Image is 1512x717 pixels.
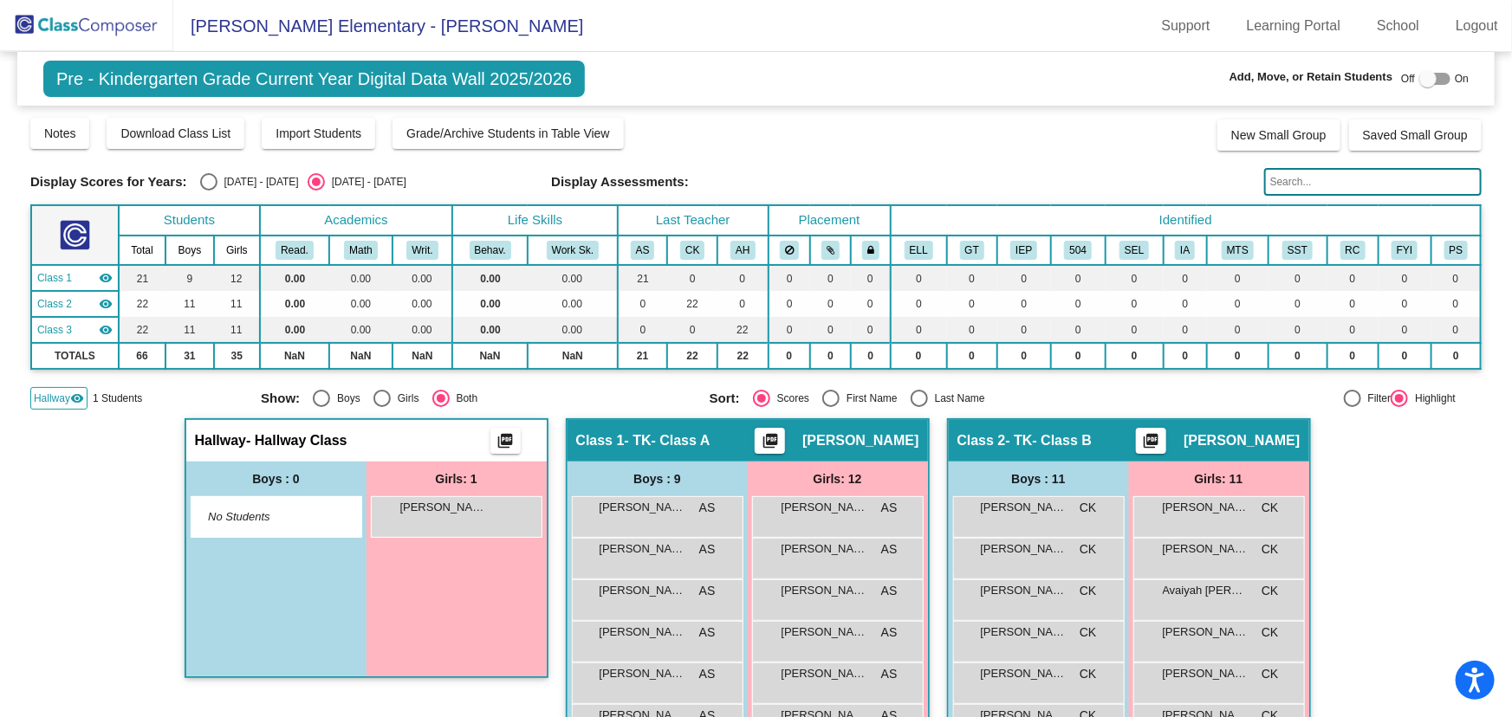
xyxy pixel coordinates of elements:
div: Filter [1361,391,1392,406]
span: [PERSON_NAME] [782,623,868,641]
td: 11 [214,317,260,343]
span: Show: [261,391,300,406]
td: 0.00 [528,291,618,317]
td: 0 [1269,343,1327,369]
span: CK [1262,499,1278,517]
span: Notes [44,126,76,140]
td: 0 [1269,265,1327,291]
span: [PERSON_NAME] [600,665,686,682]
th: Reclassified [1327,236,1379,265]
span: AS [699,582,716,600]
td: 22 [667,343,717,369]
div: First Name [840,391,898,406]
span: CK [1262,623,1278,642]
th: Gifted and Talented [947,236,997,265]
button: SST [1282,241,1313,260]
div: [DATE] - [DATE] [325,174,406,190]
th: Adrianna Hernandez [717,236,768,265]
th: Students [119,205,260,236]
td: 0.00 [528,317,618,343]
td: NaN [393,343,452,369]
td: TOTALS [31,343,119,369]
th: Irregular Attendance/Frequently Tardy [1164,236,1207,265]
td: 11 [214,291,260,317]
td: 0 [1207,265,1269,291]
th: Amy Stubblefield [618,236,667,265]
td: 0.00 [528,265,618,291]
td: 0 [1051,317,1106,343]
td: 22 [119,317,165,343]
td: 11 [165,291,214,317]
td: 22 [119,291,165,317]
span: [PERSON_NAME] [PERSON_NAME] [600,499,686,516]
td: 0 [997,291,1051,317]
td: 0 [1327,343,1379,369]
td: 0 [1164,291,1207,317]
td: 0 [997,265,1051,291]
td: 0.00 [329,265,393,291]
span: CK [1080,665,1096,683]
td: 0.00 [393,317,452,343]
span: Import Students [276,126,361,140]
td: 0 [997,317,1051,343]
td: 0.00 [260,265,329,291]
span: Hallway [195,432,247,449]
td: 0 [1106,317,1164,343]
td: 0.00 [393,291,452,317]
span: AS [699,623,716,642]
button: AS [631,241,655,260]
span: CK [1080,540,1096,559]
th: Last Teacher [618,205,769,236]
button: Writ. [406,241,438,260]
span: Avaiyah [PERSON_NAME] [1163,582,1249,599]
button: Saved Small Group [1349,119,1482,151]
td: 0 [667,317,717,343]
th: Student Needs Social Emotional Support [1106,236,1164,265]
th: Placement [769,205,891,236]
span: Add, Move, or Retain Students [1230,68,1393,86]
th: English Language Learner [891,236,947,265]
td: 0 [851,265,891,291]
button: 504 [1064,241,1092,260]
div: [DATE] - [DATE] [217,174,299,190]
span: Display Assessments: [551,174,689,190]
div: Boys : 0 [186,462,367,496]
div: Boys : 9 [568,462,748,496]
th: Keep with students [810,236,851,265]
span: CK [1080,582,1096,600]
td: 0 [1431,265,1481,291]
span: Grade/Archive Students in Table View [406,126,610,140]
td: 11 [165,317,214,343]
span: [PERSON_NAME] [782,540,868,558]
td: 0 [1269,317,1327,343]
td: 0 [1379,291,1431,317]
td: 0 [1207,291,1269,317]
mat-icon: visibility [99,271,113,285]
td: 21 [618,265,667,291]
mat-radio-group: Select an option [200,173,406,191]
td: 0.00 [260,317,329,343]
button: Print Students Details [490,428,521,454]
td: 0.00 [329,291,393,317]
span: [PERSON_NAME] [981,540,1067,558]
th: Check Notes [1379,236,1431,265]
span: - TK- Class A [625,432,711,449]
div: Girls: 11 [1129,462,1309,496]
button: Read. [276,241,314,260]
td: 0.00 [393,265,452,291]
span: [PERSON_NAME] [802,432,918,449]
td: 0 [851,291,891,317]
th: Chanda Kor [667,236,717,265]
td: 0 [1207,317,1269,343]
td: 0 [851,317,891,343]
td: 0 [1379,265,1431,291]
div: Last Name [928,391,985,406]
th: SST [1269,236,1327,265]
span: AS [699,499,716,517]
td: 0 [851,343,891,369]
span: Off [1401,71,1415,87]
td: 0 [1164,265,1207,291]
td: 0 [1431,343,1481,369]
span: Sort: [710,391,740,406]
td: 0.00 [452,291,528,317]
